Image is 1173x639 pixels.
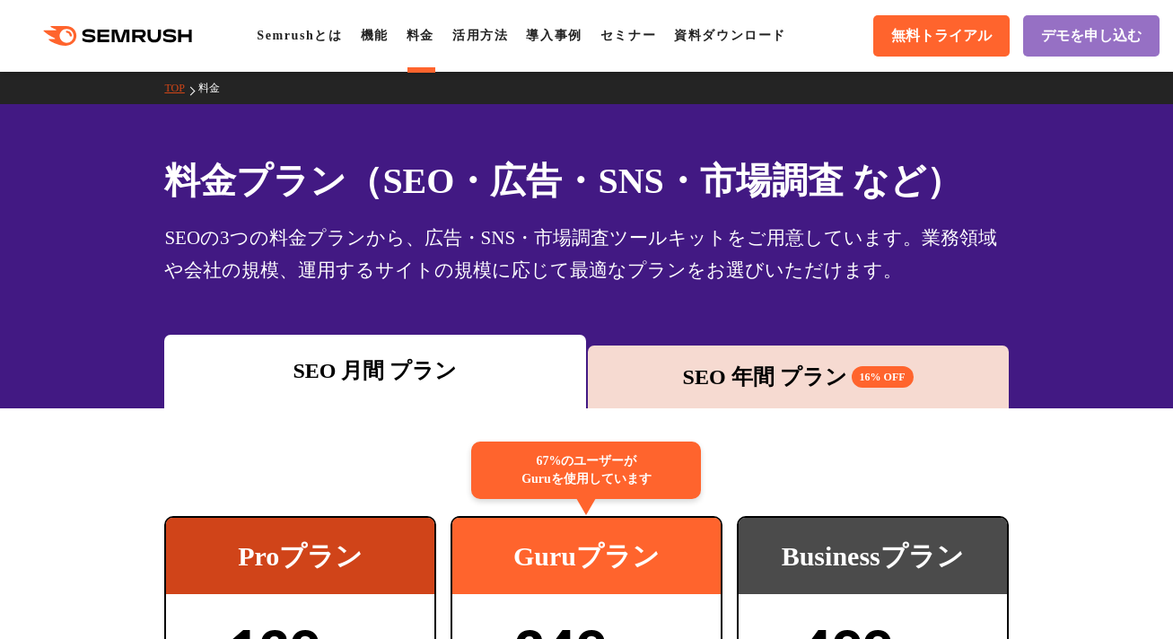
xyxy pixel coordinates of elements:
[452,518,721,594] div: Guruプラン
[471,442,701,499] div: 67%のユーザーが Guruを使用しています
[198,82,233,94] a: 料金
[597,361,1000,393] div: SEO 年間 プラン
[164,154,1008,207] h1: 料金プラン（SEO・広告・SNS・市場調査 など）
[1023,15,1160,57] a: デモを申し込む
[164,82,197,94] a: TOP
[891,27,992,46] span: 無料トライアル
[452,29,508,42] a: 活用方法
[257,29,342,42] a: Semrushとは
[407,29,434,42] a: 料金
[164,222,1008,286] div: SEOの3つの料金プランから、広告・SNS・市場調査ツールキットをご用意しています。業務領域や会社の規模、運用するサイトの規模に応じて最適なプランをお選びいただけます。
[739,518,1007,594] div: Businessプラン
[600,29,656,42] a: セミナー
[852,366,914,388] span: 16% OFF
[361,29,389,42] a: 機能
[1041,27,1142,46] span: デモを申し込む
[173,355,576,387] div: SEO 月間 プラン
[873,15,1010,57] a: 無料トライアル
[674,29,786,42] a: 資料ダウンロード
[166,518,434,594] div: Proプラン
[526,29,582,42] a: 導入事例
